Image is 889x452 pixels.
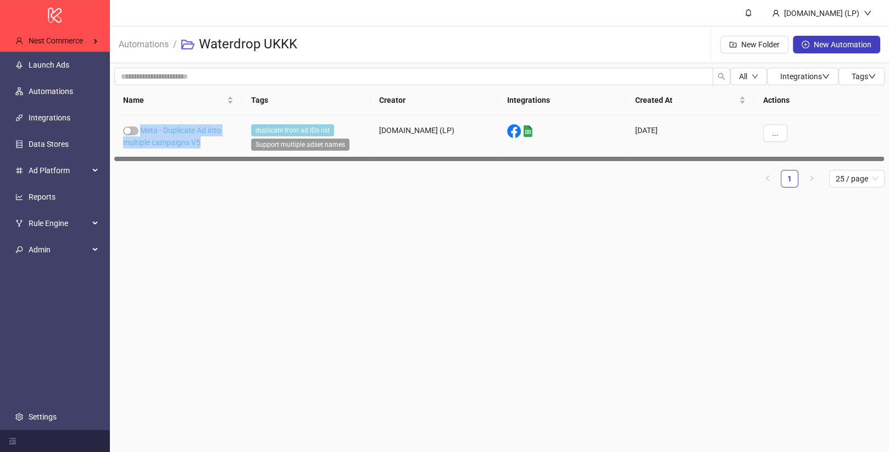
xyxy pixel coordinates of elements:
[370,115,498,162] div: [DOMAIN_NAME] (LP)
[15,246,23,253] span: key
[29,239,89,261] span: Admin
[754,85,885,115] th: Actions
[781,170,798,188] li: 1
[626,85,754,115] th: Created At
[780,7,864,19] div: [DOMAIN_NAME] (LP)
[808,175,815,181] span: right
[173,27,177,62] li: /
[752,73,758,80] span: down
[852,72,876,81] span: Tags
[772,129,779,137] span: ...
[864,9,871,17] span: down
[370,85,498,115] th: Creator
[123,126,221,147] a: Meta - Duplicate Ad into multiple campaigns V5
[242,85,370,115] th: Tags
[29,87,73,96] a: Automations
[868,73,876,80] span: down
[759,170,776,188] li: Previous Page
[793,36,880,53] button: New Automation
[29,60,69,69] a: Launch Ads
[29,36,83,45] span: Nest Commerce
[730,68,767,85] button: Alldown
[9,437,16,445] span: menu-fold
[763,124,787,142] button: ...
[836,170,878,187] span: 25 / page
[29,412,57,421] a: Settings
[772,9,780,17] span: user
[802,41,809,48] span: plus-circle
[718,73,725,80] span: search
[744,9,752,16] span: bell
[803,170,820,188] li: Next Page
[741,40,780,49] span: New Folder
[251,124,334,136] span: duplicate from ad IDs list
[803,170,820,188] button: right
[199,36,297,53] h3: Waterdrop UKKK
[29,212,89,234] span: Rule Engine
[767,68,838,85] button: Integrationsdown
[116,37,171,49] a: Automations
[829,170,885,188] div: Page Size
[15,37,23,45] span: user
[814,40,871,49] span: New Automation
[29,140,69,148] a: Data Stores
[759,170,776,188] button: left
[626,115,754,162] div: [DATE]
[29,192,55,201] a: Reports
[720,36,788,53] button: New Folder
[838,68,885,85] button: Tagsdown
[781,170,798,187] a: 1
[780,72,830,81] span: Integrations
[729,41,737,48] span: folder-add
[29,113,70,122] a: Integrations
[29,159,89,181] span: Ad Platform
[739,72,747,81] span: All
[251,139,349,151] span: Support multiple adset names
[764,175,771,181] span: left
[822,73,830,80] span: down
[114,85,242,115] th: Name
[498,85,626,115] th: Integrations
[181,38,195,51] span: folder-open
[123,94,225,106] span: Name
[635,94,737,106] span: Created At
[15,219,23,227] span: fork
[15,167,23,174] span: number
